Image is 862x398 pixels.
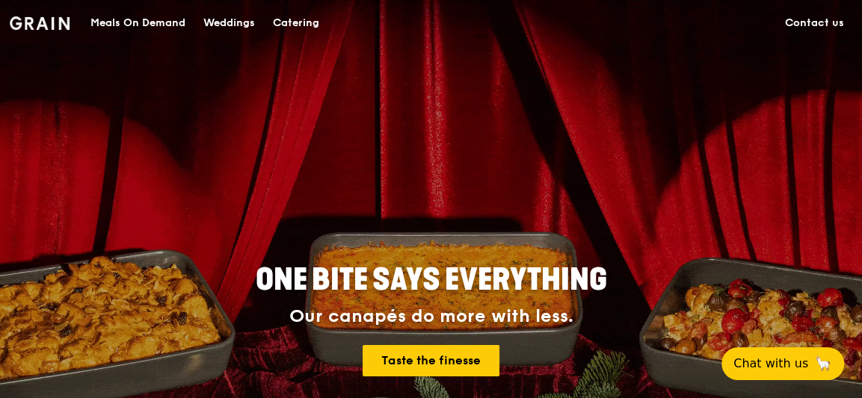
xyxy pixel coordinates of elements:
[363,345,499,376] a: Taste the finesse
[194,1,264,46] a: Weddings
[721,347,844,380] button: Chat with us🦙
[776,1,853,46] a: Contact us
[90,1,185,46] div: Meals On Demand
[256,262,607,298] span: ONE BITE SAYS EVERYTHING
[203,1,255,46] div: Weddings
[273,1,319,46] div: Catering
[814,355,832,373] span: 🦙
[733,355,808,373] span: Chat with us
[10,16,70,30] img: Grain
[162,306,701,327] div: Our canapés do more with less.
[264,1,328,46] a: Catering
